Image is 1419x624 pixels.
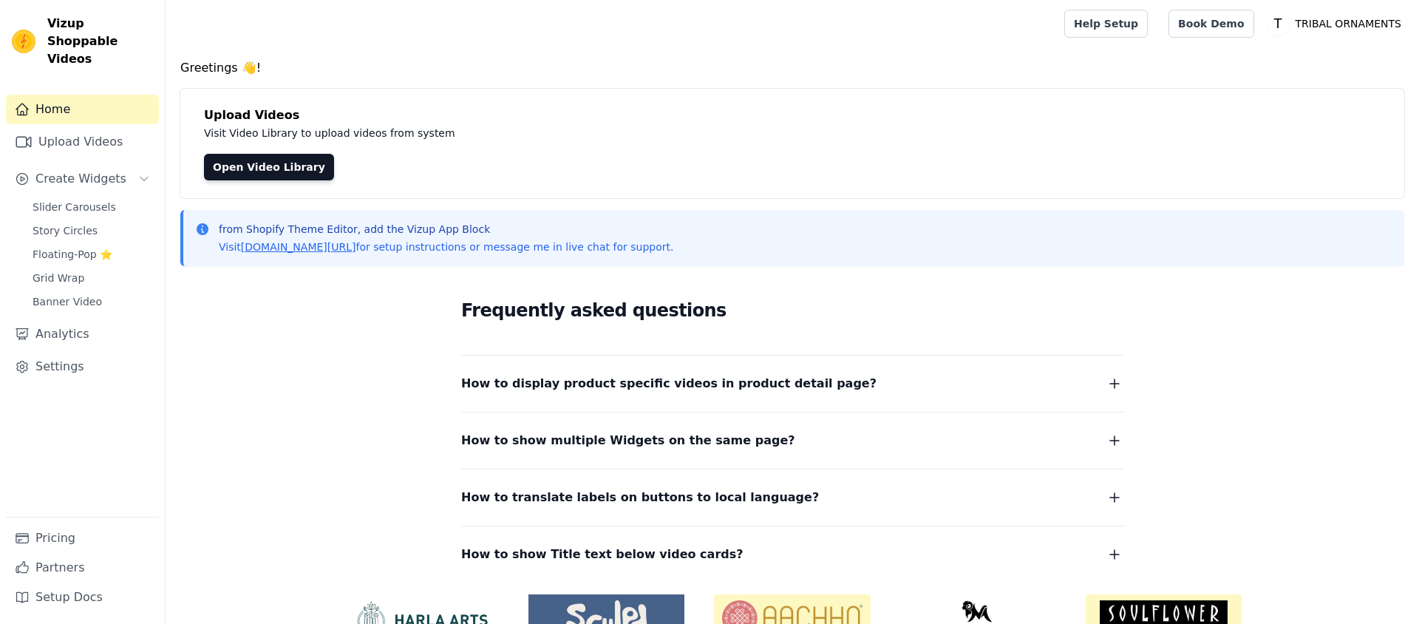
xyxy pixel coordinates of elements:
text: T [1273,16,1282,31]
a: Banner Video [24,291,159,312]
p: Visit Video Library to upload videos from system [204,124,866,142]
button: How to display product specific videos in product detail page? [461,373,1123,394]
a: Slider Carousels [24,197,159,217]
a: Partners [6,553,159,583]
a: [DOMAIN_NAME][URL] [241,241,356,253]
span: How to display product specific videos in product detail page? [461,373,877,394]
span: Slider Carousels [33,200,116,214]
p: TRIBAL ORNAMENTS [1290,10,1407,37]
img: Vizup [12,30,35,53]
a: Floating-Pop ⭐ [24,244,159,265]
a: Analytics [6,319,159,349]
span: Banner Video [33,294,102,309]
a: Grid Wrap [24,268,159,288]
button: Create Widgets [6,164,159,194]
p: from Shopify Theme Editor, add the Vizup App Block [219,222,673,237]
a: Setup Docs [6,583,159,612]
span: How to show Title text below video cards? [461,544,743,565]
span: Grid Wrap [33,271,84,285]
h4: Upload Videos [204,106,1381,124]
a: Settings [6,352,159,381]
button: How to translate labels on buttons to local language? [461,487,1123,508]
a: Home [6,95,159,124]
span: How to translate labels on buttons to local language? [461,487,819,508]
a: Pricing [6,523,159,553]
span: Vizup Shoppable Videos [47,15,153,68]
span: Create Widgets [35,170,126,188]
h2: Frequently asked questions [461,296,1123,325]
span: Floating-Pop ⭐ [33,247,112,262]
span: Story Circles [33,223,98,238]
a: Story Circles [24,220,159,241]
a: Upload Videos [6,127,159,157]
a: Open Video Library [204,154,334,180]
button: How to show multiple Widgets on the same page? [461,430,1123,451]
a: Help Setup [1064,10,1148,38]
button: How to show Title text below video cards? [461,544,1123,565]
h4: Greetings 👋! [180,59,1404,77]
button: T TRIBAL ORNAMENTS [1266,10,1407,37]
p: Visit for setup instructions or message me in live chat for support. [219,240,673,254]
a: Book Demo [1168,10,1253,38]
span: How to show multiple Widgets on the same page? [461,430,795,451]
